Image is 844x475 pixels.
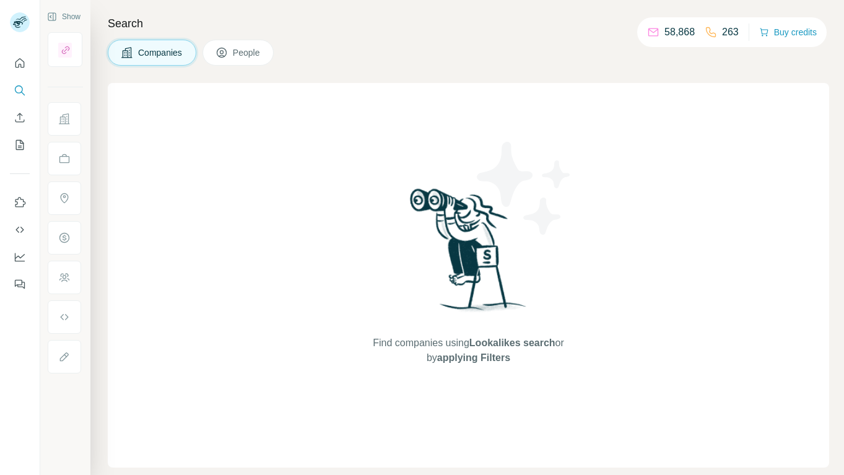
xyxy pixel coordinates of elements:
p: 263 [722,25,739,40]
button: My lists [10,134,30,156]
button: Enrich CSV [10,107,30,129]
button: Use Surfe on LinkedIn [10,191,30,214]
span: Lookalikes search [469,338,555,348]
img: Surfe Illustration - Stars [469,133,580,244]
span: Companies [138,46,183,59]
h4: Search [108,15,829,32]
span: Find companies using or by [369,336,567,365]
img: Surfe Illustration - Woman searching with binoculars [404,185,533,323]
button: Quick start [10,52,30,74]
button: Feedback [10,273,30,295]
span: applying Filters [437,352,510,363]
button: Buy credits [759,24,817,41]
button: Dashboard [10,246,30,268]
p: 58,868 [664,25,695,40]
button: Search [10,79,30,102]
button: Show [38,7,89,26]
button: Use Surfe API [10,219,30,241]
span: People [233,46,261,59]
